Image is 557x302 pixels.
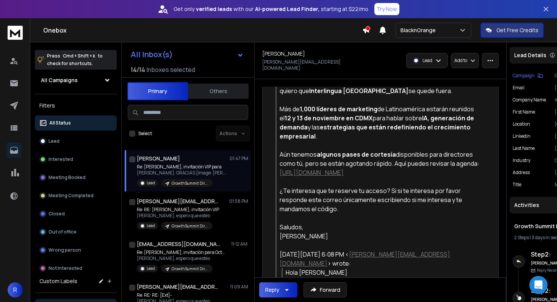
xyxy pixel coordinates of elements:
[513,133,530,139] p: linkedin
[374,3,399,15] button: Try Now
[39,277,77,285] h3: Custom Labels
[514,234,529,241] span: 2 Steps
[196,5,232,13] strong: verified leads
[35,206,117,221] button: Closed
[172,223,208,229] p: Growth Summit Directores mkt
[172,266,208,272] p: Growth Summit Directores mkt
[137,240,220,248] h1: [EMAIL_ADDRESS][DOMAIN_NAME]
[280,104,482,141] div: Más de de Latinoamérica estarán reunidos el para hablar sobre y las .
[8,282,23,297] button: R
[35,100,117,111] h3: Filters
[513,73,535,79] p: Campaign
[304,282,347,297] button: Forward
[35,261,117,276] button: Not Interested
[35,243,117,258] button: Wrong person
[513,85,524,91] p: Email
[513,157,530,163] p: industry
[137,198,220,205] h1: [PERSON_NAME][EMAIL_ADDRESS][DOMAIN_NAME]
[231,241,248,247] p: 11:12 AM
[49,174,86,181] p: Meeting Booked
[513,97,546,103] p: Company Name
[454,58,467,64] p: Add to
[280,150,482,177] div: Aún tenemos disponibles para directores como tú, pero se están agotando rápido. Aquí puedes revis...
[230,156,248,162] p: 01:47 PM
[280,250,450,268] a: [PERSON_NAME][EMAIL_ADDRESS][DOMAIN_NAME]
[137,170,228,176] p: [PERSON_NAME]. GRACIAS [image: [PERSON_NAME].jpeg]
[137,283,220,291] h1: [PERSON_NAME][EMAIL_ADDRESS][PERSON_NAME][DOMAIN_NAME]
[262,59,378,71] p: [PERSON_NAME][EMAIL_ADDRESS][DOMAIN_NAME]
[137,155,180,162] h1: [PERSON_NAME]
[174,5,368,13] p: Get only with our starting at $22/mo
[137,207,219,213] p: Re: RE: [PERSON_NAME], invitación VIP
[8,26,23,40] img: logo
[35,134,117,149] button: Lead
[49,265,82,271] p: Not Interested
[49,211,65,217] p: Closed
[137,292,213,298] p: Re: RE: RE: [Ext]-
[513,73,543,79] button: Campaign
[47,52,103,67] p: Press to check for shortcuts.
[41,76,78,84] h1: All Campaigns
[35,115,117,131] button: All Status
[172,181,208,186] p: Growth Summit Directores mkt
[280,168,344,177] a: [URL][DOMAIN_NAME]
[35,188,117,203] button: Meeting Completed
[513,121,530,127] p: location
[422,58,432,64] p: Lead
[35,152,117,167] button: Interested
[147,180,155,186] p: Lead
[480,23,544,38] button: Get Free Credits
[230,284,248,290] p: 11:09 AM
[131,65,145,74] span: 14 / 14
[147,65,195,74] h3: Inboxes selected
[280,123,472,140] strong: estrategias que están redefiniendo el crecimiento empresarial
[49,193,94,199] p: Meeting Completed
[259,282,297,297] button: Reply
[262,50,305,58] h1: [PERSON_NAME]
[147,223,155,229] p: Lead
[317,150,396,159] strong: algunos pases de cortesía
[49,138,59,144] p: Lead
[127,82,188,100] button: Primary
[513,145,535,151] p: Last Name
[286,268,482,277] div: Hola [PERSON_NAME]
[255,5,319,13] strong: AI-powered Lead Finder,
[229,198,248,204] p: 01:58 PM
[137,164,228,170] p: Re: [PERSON_NAME], invitación VIP para
[377,5,397,13] p: Try Now
[35,170,117,185] button: Meeting Booked
[35,73,117,88] button: All Campaigns
[43,26,362,35] h1: Onebox
[62,51,96,60] span: Cmd + Shift + k
[49,247,81,253] p: Wrong person
[300,105,377,113] strong: 1,000 líderes de marketing
[137,255,228,262] p: [PERSON_NAME], espero que estés
[131,51,173,58] h1: All Inbox(s)
[513,109,535,115] p: First Name
[265,286,279,294] div: Reply
[280,186,482,213] div: ¿Te interesa que te reserve tu acceso? Si si te interesa por favor responde este correo únicament...
[138,131,152,137] label: Select
[280,223,482,241] div: Saludos, [PERSON_NAME]
[513,170,530,176] p: Address
[35,224,117,240] button: Out of office
[49,120,71,126] p: All Status
[147,266,155,271] p: Lead
[49,229,77,235] p: Out of office
[496,26,538,34] p: Get Free Credits
[513,182,521,188] p: title
[280,250,482,268] div: [DATE][DATE] 6:08 PM < > wrote:
[49,156,73,162] p: Interested
[514,51,546,59] p: Lead Details
[309,87,408,95] strong: Interlingua [GEOGRAPHIC_DATA]
[137,213,219,219] p: [PERSON_NAME], espero que estés
[188,83,249,100] button: Others
[285,114,372,122] strong: 12 y 13 de noviembre en CDMX
[529,276,548,294] div: Open Intercom Messenger
[125,47,250,62] button: All Inbox(s)
[137,249,228,255] p: Re: [PERSON_NAME], invitación para OctUPus
[401,26,439,34] p: BlacknOrange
